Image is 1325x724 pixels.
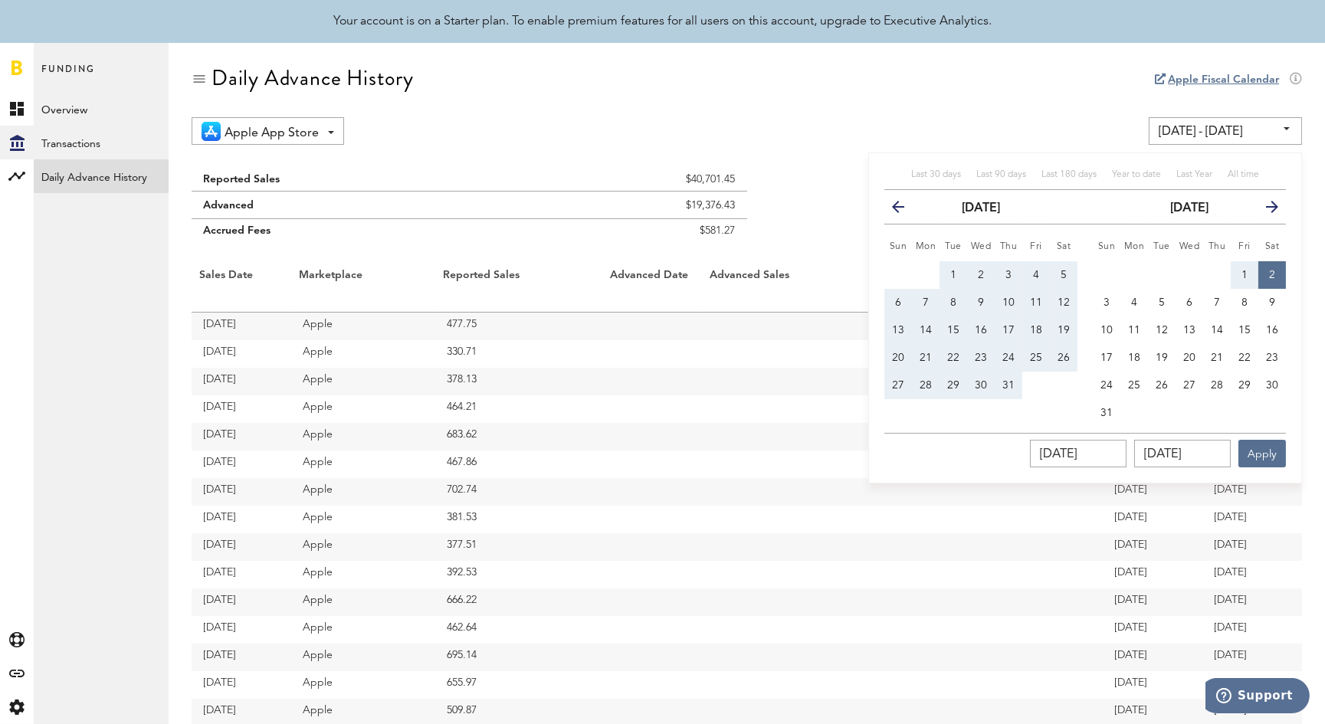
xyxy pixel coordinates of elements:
[971,242,992,251] small: Wednesday
[967,316,995,344] button: 16
[435,588,603,616] td: 666.22
[1100,325,1113,336] span: 10
[34,159,169,193] a: Daily Advance History
[435,368,603,395] td: 378.13
[975,325,987,336] span: 16
[1002,380,1015,391] span: 31
[1209,242,1226,251] small: Thursday
[1159,297,1165,308] span: 5
[1228,170,1259,179] span: All time
[435,644,603,671] td: 695.14
[947,380,959,391] span: 29
[1202,616,1302,644] td: [DATE]
[920,352,932,363] span: 21
[1148,372,1176,399] button: 26
[513,192,746,219] td: $19,376.43
[192,219,513,251] td: Accrued Fees
[1005,270,1012,280] span: 3
[1093,372,1120,399] button: 24
[192,265,291,313] th: Sales Date
[192,561,291,588] td: [DATE]
[192,588,291,616] td: [DATE]
[947,352,959,363] span: 22
[1238,440,1286,467] button: Apply
[1103,533,1202,561] td: [DATE]
[890,242,907,251] small: Sunday
[291,671,435,699] td: Apple
[884,289,912,316] button: 6
[1022,289,1050,316] button: 11
[291,423,435,450] td: Apple
[912,344,940,372] button: 21
[291,588,435,616] td: Apple
[1103,671,1202,699] td: [DATE]
[702,265,875,313] th: Advanced Sales
[435,265,603,313] th: Reported Sales
[1214,297,1220,308] span: 7
[1269,297,1275,308] span: 9
[967,372,995,399] button: 30
[1156,325,1168,336] span: 12
[1238,352,1251,363] span: 22
[435,478,603,506] td: 702.74
[916,242,936,251] small: Monday
[291,478,435,506] td: Apple
[1134,440,1231,467] input: __/__/____
[1258,289,1286,316] button: 9
[192,423,291,450] td: [DATE]
[1269,270,1275,280] span: 2
[1058,325,1070,336] span: 19
[192,506,291,533] td: [DATE]
[950,297,956,308] span: 8
[1183,325,1195,336] span: 13
[202,122,221,141] img: 21.png
[333,12,992,31] div: Your account is on a Starter plan. To enable premium features for all users on this account, upgr...
[1258,344,1286,372] button: 23
[1266,380,1278,391] span: 30
[884,344,912,372] button: 20
[291,561,435,588] td: Apple
[1183,352,1195,363] span: 20
[192,644,291,671] td: [DATE]
[34,126,169,159] a: Transactions
[1128,352,1140,363] span: 18
[1103,644,1202,671] td: [DATE]
[1131,297,1137,308] span: 4
[940,344,967,372] button: 22
[291,313,435,340] td: Apple
[1148,344,1176,372] button: 19
[1202,506,1302,533] td: [DATE]
[225,120,319,146] span: Apple App Store
[940,289,967,316] button: 8
[1120,372,1148,399] button: 25
[1176,170,1212,179] span: Last Year
[1100,408,1113,418] span: 31
[1103,478,1202,506] td: [DATE]
[962,202,1000,215] strong: [DATE]
[435,340,603,368] td: 330.71
[1156,352,1168,363] span: 19
[291,533,435,561] td: Apple
[1022,316,1050,344] button: 18
[1093,344,1120,372] button: 17
[923,297,929,308] span: 7
[291,450,435,478] td: Apple
[1258,261,1286,289] button: 2
[1203,344,1231,372] button: 21
[1050,261,1077,289] button: 5
[1203,289,1231,316] button: 7
[1128,380,1140,391] span: 25
[291,340,435,368] td: Apple
[1030,352,1042,363] span: 25
[1002,352,1015,363] span: 24
[435,395,603,423] td: 464.21
[1231,372,1258,399] button: 29
[1041,170,1097,179] span: Last 180 days
[1202,478,1302,506] td: [DATE]
[192,313,291,340] td: [DATE]
[1211,325,1223,336] span: 14
[1148,316,1176,344] button: 12
[1202,561,1302,588] td: [DATE]
[995,344,1022,372] button: 24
